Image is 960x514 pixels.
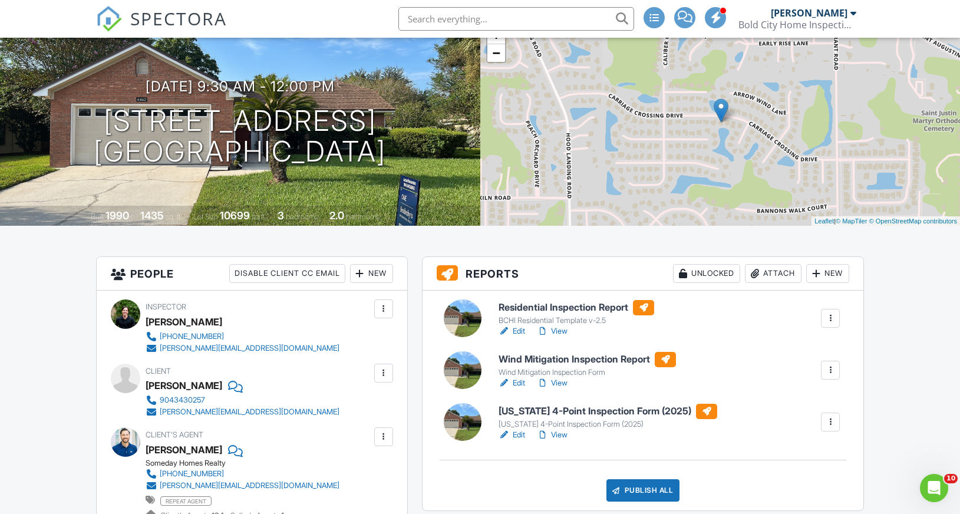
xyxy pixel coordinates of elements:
a: Residential Inspection Report BCHI Residential Template v-2.5 [499,300,654,326]
a: [PERSON_NAME][EMAIL_ADDRESS][DOMAIN_NAME] [146,342,339,354]
a: [PHONE_NUMBER] [146,331,339,342]
div: | [811,216,960,226]
div: Attach [745,264,801,283]
span: Built [91,212,104,221]
span: Inspector [146,302,186,311]
a: [PERSON_NAME][EMAIL_ADDRESS][DOMAIN_NAME] [146,480,339,492]
a: Edit [499,429,525,441]
a: SPECTORA [96,16,227,41]
span: bathrooms [346,212,380,221]
div: Someday Homes Realty [146,459,349,468]
span: 10 [944,474,958,483]
a: © MapTiler [836,218,867,225]
a: View [537,429,568,441]
div: [PERSON_NAME] [771,7,847,19]
div: 1990 [105,209,129,222]
div: BCHI Residential Template v-2.5 [499,316,654,325]
input: Search everything... [398,7,634,31]
div: 1435 [140,209,164,222]
div: [PERSON_NAME] [146,377,222,394]
div: Bold City Home Inspections [738,19,856,31]
div: Disable Client CC Email [229,264,345,283]
a: Leaflet [814,218,834,225]
div: [PHONE_NUMBER] [160,469,224,479]
div: Unlocked [673,264,740,283]
a: Wind Mitigation Inspection Report Wind Mitigation Inspection Form [499,352,676,378]
span: Client [146,367,171,375]
div: New [806,264,849,283]
h1: [STREET_ADDRESS] [GEOGRAPHIC_DATA] [94,106,386,168]
span: bedrooms [286,212,318,221]
span: sq. ft. [166,212,182,221]
a: [US_STATE] 4-Point Inspection Form (2025) [US_STATE] 4-Point Inspection Form (2025) [499,404,717,430]
a: © OpenStreetMap contributors [869,218,957,225]
span: sq.ft. [252,212,266,221]
h3: Reports [423,257,863,291]
div: [US_STATE] 4-Point Inspection Form (2025) [499,420,717,429]
h3: [DATE] 9:30 am - 12:00 pm [146,78,335,94]
div: [PERSON_NAME][EMAIL_ADDRESS][DOMAIN_NAME] [160,407,339,417]
h3: People [97,257,407,291]
h6: Residential Inspection Report [499,300,654,315]
img: The Best Home Inspection Software - Spectora [96,6,122,32]
div: New [350,264,393,283]
h6: [US_STATE] 4-Point Inspection Form (2025) [499,404,717,419]
div: 3 [278,209,284,222]
a: View [537,325,568,337]
span: Lot Size [193,212,218,221]
div: [PHONE_NUMBER] [160,332,224,341]
a: [PERSON_NAME] [146,441,222,459]
span: SPECTORA [130,6,227,31]
a: [PERSON_NAME][EMAIL_ADDRESS][DOMAIN_NAME] [146,406,339,418]
div: [PERSON_NAME][EMAIL_ADDRESS][DOMAIN_NAME] [160,344,339,353]
iframe: Intercom live chat [920,474,948,502]
div: 2.0 [329,209,344,222]
a: [PHONE_NUMBER] [146,468,339,480]
a: Edit [499,325,525,337]
div: Publish All [606,479,680,502]
div: Wind Mitigation Inspection Form [499,368,676,377]
a: 9043430257 [146,394,339,406]
div: 9043430257 [160,396,205,405]
div: [PERSON_NAME] [146,313,222,331]
h6: Wind Mitigation Inspection Report [499,352,676,367]
span: repeat agent [160,496,212,506]
div: [PERSON_NAME][EMAIL_ADDRESS][DOMAIN_NAME] [160,481,339,490]
a: View [537,377,568,389]
a: Zoom out [487,44,505,62]
span: Client's Agent [146,430,203,439]
div: 10699 [220,209,250,222]
a: Edit [499,377,525,389]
